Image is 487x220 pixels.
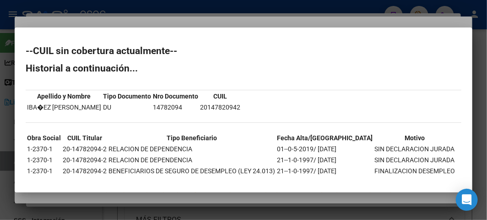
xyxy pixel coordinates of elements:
[276,133,373,143] th: Fecha Alta/[GEOGRAPHIC_DATA]
[62,144,107,154] td: 20-14782094-2
[200,91,241,101] th: CUIL
[62,133,107,143] th: CUIL Titular
[108,155,276,165] td: RELACION DE DEPENDENCIA
[103,102,152,112] td: DU
[26,46,461,55] h2: --CUIL sin cobertura actualmente--
[108,133,276,143] th: Tipo Beneficiario
[276,155,373,165] td: 21--1-0-1997/ [DATE]
[152,102,199,112] td: 14782094
[62,166,107,176] td: 20-14782094-2
[103,91,152,101] th: Tipo Documento
[27,133,61,143] th: Obra Social
[374,166,455,176] td: FINALIZACION DESEMPLEO
[456,189,478,211] div: Open Intercom Messenger
[62,155,107,165] td: 20-14782094-2
[26,64,461,73] h2: Historial a continuación...
[374,144,455,154] td: SIN DECLARACION JURADA
[200,102,241,112] td: 20147820942
[27,155,61,165] td: 1-2370-1
[27,144,61,154] td: 1-2370-1
[27,91,102,101] th: Apellido y Nombre
[374,155,455,165] td: SIN DECLARACION JURADA
[108,166,276,176] td: BENEFICIARIOS DE SEGURO DE DESEMPLEO (LEY 24.013)
[276,144,373,154] td: 01--0-5-2019/ [DATE]
[27,102,102,112] td: IBA�EZ [PERSON_NAME]
[108,144,276,154] td: RELACION DE DEPENDENCIA
[276,166,373,176] td: 21--1-0-1997/ [DATE]
[27,166,61,176] td: 1-2370-1
[374,133,455,143] th: Motivo
[152,91,199,101] th: Nro Documento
